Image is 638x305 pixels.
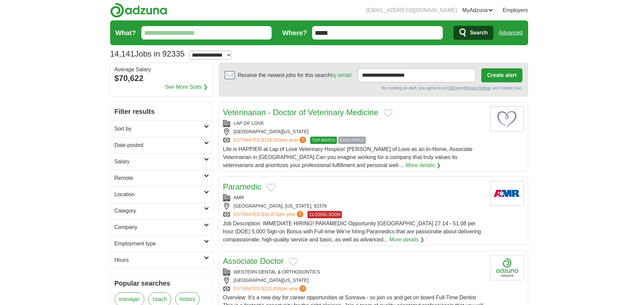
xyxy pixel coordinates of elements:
h2: Employment type [115,240,204,248]
a: More details ❯ [389,236,425,244]
a: AMR [234,195,244,200]
span: CLOSING SOON [307,211,342,218]
a: Salary [111,153,213,170]
span: ? [297,211,303,218]
img: Lap of Love logo [490,106,524,132]
span: ? [299,285,306,292]
button: Create alert [481,68,522,82]
a: Company [111,219,213,235]
span: ? [299,137,306,143]
label: What? [116,28,136,38]
div: By creating an alert, you agree to our and , and Cookie Use. [224,85,522,91]
a: Privacy Notice [465,86,490,90]
a: ESTIMATED:$34,473per year? [234,211,305,218]
a: Hours [111,252,213,268]
a: Employment type [111,235,213,252]
h2: Date posted [115,141,204,149]
span: Search [470,26,488,40]
span: Job Description: IMMEDIATE HIRING! PARAMEDIC Opportunity [GEOGRAPHIC_DATA] 27.14 - 51.08 per hour... [223,221,481,242]
span: $34,473 [261,212,278,217]
li: [EMAIL_ADDRESS][DOMAIN_NAME] [366,6,457,14]
h2: Popular searches [115,278,209,288]
a: Sort by [111,121,213,137]
h1: Jobs in 92335 [110,49,185,58]
h2: Filter results [111,102,213,121]
span: 14,141 [110,48,135,60]
img: Adzuna logo [110,3,167,18]
a: ESTIMATED:$139,153per year? [234,137,308,144]
a: Associate Doctor [223,256,284,265]
a: Employers [503,6,528,14]
a: Advanced [499,26,522,40]
label: Where? [282,28,307,38]
img: AMR logo [490,181,524,206]
h2: Salary [115,158,204,166]
h2: Hours [115,256,204,264]
h2: Remote [115,174,204,182]
div: [GEOGRAPHIC_DATA], [US_STATE], 92376 [223,203,485,210]
h2: Sort by [115,125,204,133]
h2: Location [115,190,204,199]
span: TOP MATCH [310,137,337,144]
a: Veterinarian - Doctor of Veterinary Medicine [223,108,378,117]
div: Average Salary [115,67,209,72]
img: Company logo [490,255,524,280]
button: Add to favorite jobs [267,183,275,192]
a: See More Stats ❯ [165,83,208,91]
a: ESTIMATED:$125,959per year? [234,285,308,292]
div: $70,622 [115,72,209,84]
div: [GEOGRAPHIC_DATA][US_STATE] [223,277,485,284]
h2: Company [115,223,204,231]
span: Receive the newest jobs for this search : [238,71,352,79]
span: Life is HAPPIER at Lap of Love Veterinary Hospice! [PERSON_NAME] of Love as an In-Home, Associate... [223,146,473,168]
button: Search [453,26,493,40]
div: WESTERN DENTAL & ORTHODONTICS [223,269,485,276]
a: Location [111,186,213,203]
a: LAP OF LOVE [234,121,264,126]
a: MyAdzuna [462,6,493,14]
a: More details ❯ [406,161,441,169]
a: Paramedic [223,182,262,191]
a: Remote [111,170,213,186]
span: $139,153 [261,137,281,143]
h2: Category [115,207,204,215]
a: T&Cs [448,86,458,90]
button: Add to favorite jobs [384,109,393,117]
a: Date posted [111,137,213,153]
a: by email [331,72,351,78]
button: Add to favorite jobs [289,258,298,266]
div: [GEOGRAPHIC_DATA][US_STATE] [223,128,485,135]
span: EASY APPLY [338,137,366,144]
a: Category [111,203,213,219]
span: $125,959 [261,286,281,291]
